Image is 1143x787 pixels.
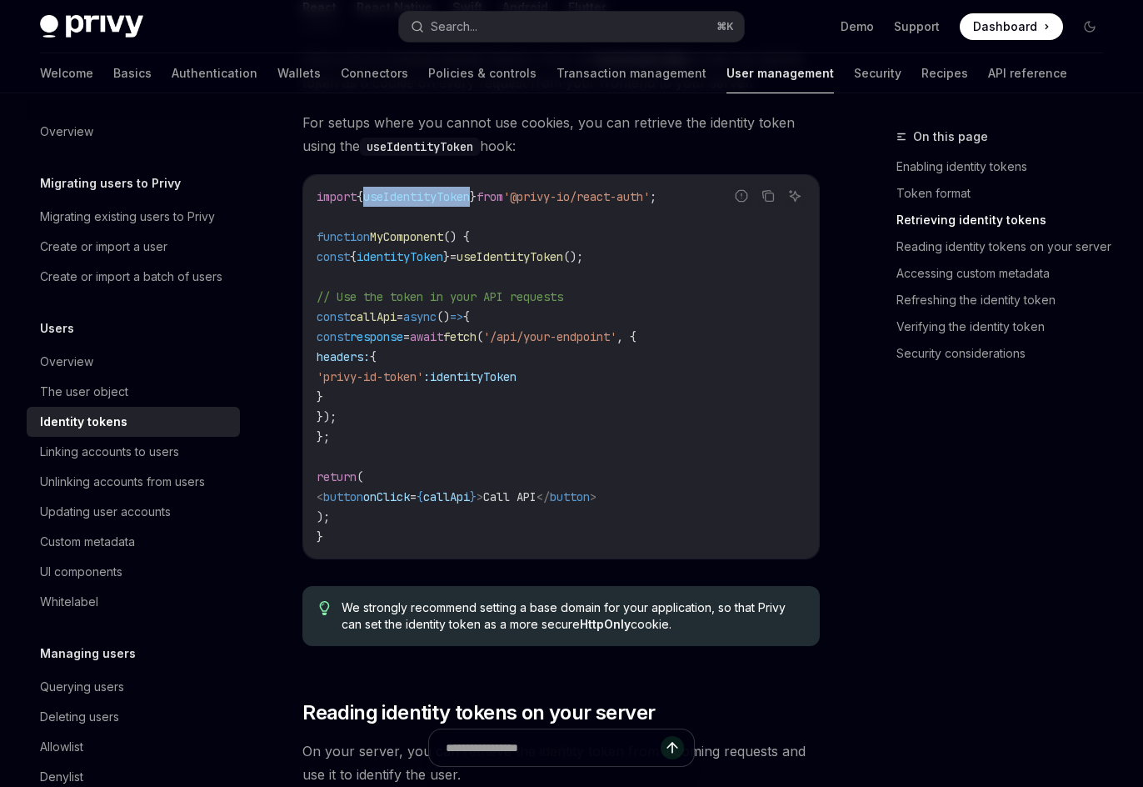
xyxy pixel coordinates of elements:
strong: HttpOnly [580,617,631,631]
a: Querying users [27,672,240,702]
span: { [463,309,470,324]
span: '@privy-io/react-auth' [503,189,650,204]
a: Demo [841,18,874,35]
a: Custom metadata [27,527,240,557]
a: Enabling identity tokens [896,153,1116,180]
a: Accessing custom metadata [896,260,1116,287]
span: = [450,249,457,264]
span: onClick [363,489,410,504]
span: } [317,389,323,404]
span: await [410,329,443,344]
button: Report incorrect code [731,185,752,207]
button: Toggle dark mode [1076,13,1103,40]
div: Querying users [40,677,124,697]
span: function [317,229,370,244]
a: Retrieving identity tokens [896,207,1116,233]
a: Allowlist [27,732,240,762]
span: > [477,489,483,504]
div: Unlinking accounts from users [40,472,205,492]
span: ⌘ K [716,20,734,33]
span: from [477,189,503,204]
a: Migrating existing users to Privy [27,202,240,232]
img: dark logo [40,15,143,38]
a: Recipes [921,53,968,93]
span: fetch [443,329,477,344]
div: UI components [40,562,122,582]
a: Token format [896,180,1116,207]
span: button [550,489,590,504]
div: Overview [40,352,93,372]
div: Whitelabel [40,592,98,612]
span: }; [317,429,330,444]
span: return [317,469,357,484]
div: Create or import a batch of users [40,267,222,287]
a: The user object [27,377,240,407]
span: } [443,249,450,264]
h5: Migrating users to Privy [40,173,181,193]
span: ( [477,329,483,344]
a: Basics [113,53,152,93]
span: We strongly recommend setting a base domain for your application, so that Privy can set the ident... [342,599,803,633]
span: useIdentityToken [363,189,470,204]
span: () [437,309,450,324]
div: Deleting users [40,707,119,727]
span: = [397,309,403,324]
div: Create or import a user [40,237,167,257]
button: Search...⌘K [399,12,745,42]
a: Create or import a user [27,232,240,262]
span: > [590,489,596,504]
span: { [417,489,423,504]
span: ( [357,469,363,484]
span: Dashboard [973,18,1037,35]
span: button [323,489,363,504]
span: 'privy-id-token' [317,369,423,384]
a: Security considerations [896,340,1116,367]
button: Send message [661,736,684,759]
a: Policies & controls [428,53,537,93]
span: callApi [423,489,470,504]
a: Authentication [172,53,257,93]
a: Connectors [341,53,408,93]
span: : [423,369,430,384]
span: (); [563,249,583,264]
span: , { [616,329,636,344]
span: () { [443,229,470,244]
span: identityToken [357,249,443,264]
a: Welcome [40,53,93,93]
a: Whitelabel [27,587,240,617]
div: Migrating existing users to Privy [40,207,215,227]
span: Reading identity tokens on your server [302,699,655,726]
span: const [317,249,350,264]
div: Linking accounts to users [40,442,179,462]
a: Support [894,18,940,35]
div: Identity tokens [40,412,127,432]
span: => [450,309,463,324]
a: Linking accounts to users [27,437,240,467]
h5: Users [40,318,74,338]
span: Call API [483,489,537,504]
div: The user object [40,382,128,402]
a: Reading identity tokens on your server [896,233,1116,260]
span: async [403,309,437,324]
div: Updating user accounts [40,502,171,522]
svg: Tip [319,601,331,616]
span: = [410,489,417,504]
a: Overview [27,347,240,377]
span: = [403,329,410,344]
span: { [370,349,377,364]
a: Refreshing the identity token [896,287,1116,313]
span: import [317,189,357,204]
span: MyComponent [370,229,443,244]
span: const [317,309,350,324]
div: Search... [431,17,477,37]
a: Wallets [277,53,321,93]
a: Create or import a batch of users [27,262,240,292]
span: </ [537,489,550,504]
span: }); [317,409,337,424]
span: } [470,189,477,204]
span: response [350,329,403,344]
a: Deleting users [27,702,240,732]
a: Dashboard [960,13,1063,40]
span: < [317,489,323,504]
a: Overview [27,117,240,147]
